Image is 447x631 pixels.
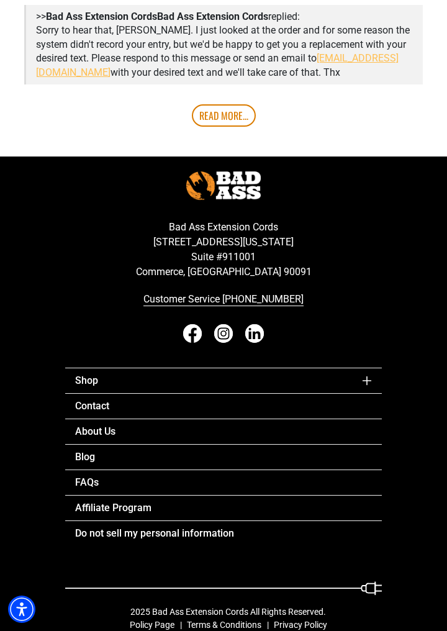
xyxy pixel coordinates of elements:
div: >> replied: [36,5,413,24]
a: Blog [65,444,382,470]
a: Do not sell my personal information [65,520,382,546]
a: Facebook - open in a new tab [183,324,202,343]
a: Affiliate Program [65,495,382,520]
a: LinkedIn - open in a new tab [245,324,264,343]
p: Sorry to hear that, [PERSON_NAME]. I just looked at the order and for some reason the system didn... [36,24,413,79]
a: Read More... [192,104,256,127]
a: About Us [65,419,382,444]
a: Contact [65,393,382,419]
a: FAQs [65,470,382,495]
b: Bad Ass Extension Cords [46,11,268,22]
img: Bad Ass Extension Cords [186,171,261,199]
a: call 833-674-1699 [65,289,382,309]
a: [EMAIL_ADDRESS][DOMAIN_NAME] [36,52,399,78]
div: Accessibility Menu [8,596,35,623]
a: Instagram - open in a new tab [214,324,233,343]
span: Shop [65,368,382,393]
p: Bad Ass Extension Cords [STREET_ADDRESS][US_STATE] Suite #911001 Commerce, [GEOGRAPHIC_DATA] 90091 [65,220,382,279]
